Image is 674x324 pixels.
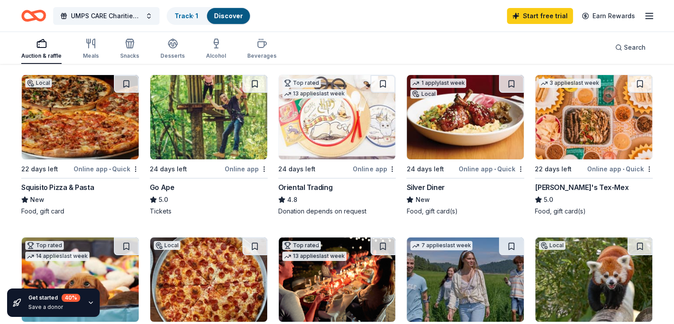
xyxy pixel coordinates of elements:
div: 24 days left [406,164,444,174]
div: Top rated [25,241,64,250]
button: Track· 1Discover [167,7,251,25]
div: Get started [28,294,80,302]
span: 5.0 [159,194,168,205]
span: New [30,194,44,205]
div: Online app Quick [74,163,139,174]
img: Image for Virginia Zoo [535,237,652,322]
div: Food, gift card [21,207,139,216]
a: Discover [214,12,243,20]
div: Alcohol [206,52,226,59]
div: Auction & raffle [21,52,62,59]
a: Track· 1 [175,12,198,20]
div: 13 applies last week [282,89,347,99]
div: 24 days left [278,164,316,174]
div: Beverages [247,52,277,59]
button: Snacks [120,35,139,64]
span: • [109,166,111,173]
button: Meals [83,35,99,64]
div: Squisito Pizza & Pasta [21,182,94,193]
span: Search [624,42,646,53]
div: 22 days left [535,164,572,174]
a: Image for Go Ape24 days leftOnline appGo Ape5.0Tickets [150,75,268,216]
div: Online app [225,163,268,174]
div: Snacks [120,52,139,59]
div: Online app [353,163,396,174]
img: Image for Squisito Pizza & Pasta [22,75,139,159]
button: Beverages [247,35,277,64]
div: Save a donor [28,304,80,311]
div: Food, gift card(s) [535,207,653,216]
button: UMPS CARE Charities 5th Annual East Coast Classic [53,7,160,25]
span: • [494,166,496,173]
span: New [415,194,429,205]
button: Desserts [160,35,185,64]
button: Search [608,39,653,56]
img: Image for Silver Diner [407,75,524,159]
div: Oriental Trading [278,182,333,193]
div: Top rated [282,241,321,250]
button: Alcohol [206,35,226,64]
div: 3 applies last week [539,79,601,88]
span: 5.0 [544,194,553,205]
img: Image for Oriental Trading [279,75,396,159]
div: Silver Diner [406,182,444,193]
div: Desserts [160,52,185,59]
div: Online app Quick [459,163,524,174]
div: 24 days left [150,164,187,174]
a: Image for Silver Diner1 applylast weekLocal24 days leftOnline app•QuickSilver DinerNewFood, gift ... [406,75,524,216]
a: Image for Oriental TradingTop rated13 applieslast week24 days leftOnline appOriental Trading4.8Do... [278,75,396,216]
img: Image for Andy's Pizza [150,237,267,322]
span: • [623,166,624,173]
div: 14 applies last week [25,252,90,261]
div: Online app Quick [587,163,653,174]
div: [PERSON_NAME]'s Tex-Mex [535,182,628,193]
img: Image for American Eagle [407,237,524,322]
div: Donation depends on request [278,207,396,216]
a: Earn Rewards [577,8,640,24]
a: Image for Squisito Pizza & PastaLocal22 days leftOnline app•QuickSquisito Pizza & PastaNewFood, g... [21,75,139,216]
div: Go Ape [150,182,175,193]
div: Local [410,90,437,99]
span: 4.8 [287,194,297,205]
div: Local [25,79,52,87]
button: Auction & raffle [21,35,62,64]
a: Image for Chuy's Tex-Mex3 applieslast week22 days leftOnline app•Quick[PERSON_NAME]'s Tex-Mex5.0F... [535,75,653,216]
div: 40 % [62,294,80,302]
div: 22 days left [21,164,58,174]
span: UMPS CARE Charities 5th Annual East Coast Classic [71,11,142,21]
a: Home [21,5,46,26]
img: Image for CookinGenie [279,237,396,322]
img: Image for Chuy's Tex-Mex [535,75,652,159]
img: Image for Go Ape [150,75,267,159]
a: Start free trial [507,8,573,24]
div: Local [539,241,565,250]
div: 1 apply last week [410,79,466,88]
div: Top rated [282,79,321,87]
div: Tickets [150,207,268,216]
div: 13 applies last week [282,252,347,261]
div: Meals [83,52,99,59]
div: Food, gift card(s) [406,207,524,216]
div: 7 applies last week [410,241,472,250]
img: Image for BarkBox [22,237,139,322]
div: Local [154,241,180,250]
